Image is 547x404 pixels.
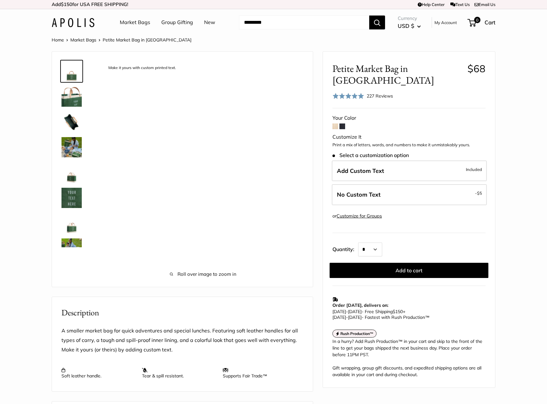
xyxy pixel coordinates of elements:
a: Text Us [450,2,470,7]
span: Cart [485,19,495,26]
span: $5 [477,191,482,196]
a: Market Bags [70,37,96,43]
a: Group Gifting [161,18,193,27]
span: Add Custom Text [337,167,384,174]
p: Supports Fair Trade™ [223,367,297,379]
label: Quantity: [332,241,358,256]
label: Add Custom Text [332,161,487,181]
a: My Account [434,19,457,26]
span: Included [466,166,482,173]
a: description_Custom printed text with eco-friendly ink. [60,186,83,209]
div: Your Color [332,113,486,123]
a: Petite Market Bag in Field Green [60,212,83,235]
span: - [346,309,348,314]
button: USD $ [398,21,421,31]
a: description_Spacious inner area with room for everything. Plus water-resistant lining. [60,110,83,133]
a: Petite Market Bag in Field Green [60,237,83,260]
a: Petite Market Bag in Field Green [60,161,83,184]
span: - Fastest with Rush Production™ [332,314,429,320]
span: USD $ [398,22,414,29]
img: description_Take it anywhere with easy-grip handles. [61,86,82,107]
a: Help Center [418,2,445,7]
a: Customize for Groups [337,213,382,219]
p: Soft leather handle. [61,367,136,379]
span: Petite Market Bag in [GEOGRAPHIC_DATA] [332,63,463,86]
img: Petite Market Bag in Field Green [61,137,82,157]
a: 0 Cart [468,17,495,28]
span: - [475,189,482,197]
span: 227 Reviews [367,93,393,99]
p: Tear & spill resistant. [142,367,216,379]
span: $150 [393,309,403,314]
span: $68 [467,62,486,75]
span: $150 [61,1,72,7]
img: description_Make it yours with custom printed text. [61,61,82,81]
strong: Order [DATE], delivers on: [332,302,388,308]
button: Add to cart [330,263,488,278]
button: Search [369,16,385,29]
nav: Breadcrumb [52,36,191,44]
a: Home [52,37,64,43]
a: Email Us [474,2,495,7]
span: Roll over image to zoom in [103,270,303,279]
img: Petite Market Bag in Field Green [61,213,82,233]
div: Customize It [332,132,486,142]
span: 0 [474,17,480,23]
p: A smaller market bag for quick adventures and special lunches. Featuring soft leather handles for... [61,326,303,355]
strong: Rush Production™ [340,331,374,336]
div: In a hurry? Add Rush Production™ in your cart and skip to the front of the line to get your bags ... [332,338,486,378]
h2: Description [61,306,303,319]
span: [DATE] [332,314,346,320]
span: Select a customization option [332,152,409,158]
a: New [204,18,215,27]
a: Market Bags [120,18,150,27]
span: [DATE] [332,309,346,314]
span: [DATE] [348,309,362,314]
div: or [332,212,382,220]
a: description_Take it anywhere with easy-grip handles. [60,85,83,108]
img: description_Spacious inner area with room for everything. Plus water-resistant lining. [61,112,82,132]
a: Petite Market Bag in Field Green [60,136,83,159]
span: [DATE] [348,314,362,320]
span: Currency [398,14,421,23]
img: description_Custom printed text with eco-friendly ink. [61,188,82,208]
p: - Free Shipping + [332,309,482,320]
a: description_Make it yours with custom printed text. [60,60,83,83]
span: No Custom Text [337,191,381,198]
p: Print a mix of letters, words, and numbers to make it unmistakably yours. [332,142,486,148]
img: Apolis [52,18,94,27]
span: Petite Market Bag in [GEOGRAPHIC_DATA] [103,37,191,43]
input: Search... [239,16,369,29]
label: Leave Blank [332,184,487,205]
img: Petite Market Bag in Field Green [61,238,82,259]
span: - [346,314,348,320]
img: Petite Market Bag in Field Green [61,162,82,183]
div: Make it yours with custom printed text. [105,64,179,72]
